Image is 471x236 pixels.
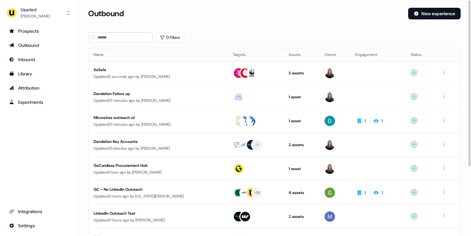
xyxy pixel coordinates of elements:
[289,166,314,172] div: 1 asset
[319,48,350,61] th: Owner
[325,116,335,126] img: David
[9,208,68,215] div: Integrations
[364,189,366,196] div: 1
[5,5,72,21] button: Userled[PERSON_NAME]
[381,189,383,196] div: 1
[228,48,283,61] th: Targets
[94,138,212,145] div: Dandelion Key Accounts
[9,56,68,63] div: Inbound
[325,188,335,198] img: Georgia
[9,99,68,105] div: Experiments
[88,48,228,61] th: Name
[9,70,68,77] div: Library
[9,222,68,229] div: Settings
[5,206,72,217] a: Go to integrations
[94,186,212,193] div: GC - No LinkedIn Outreach
[94,217,223,223] div: Updated 3 hours ago by [PERSON_NAME]
[289,189,314,196] div: 4 assets
[94,121,223,128] div: Updated 27 minutes ago by [PERSON_NAME]
[325,68,335,78] img: Geneviève
[325,92,335,102] img: Geneviève
[94,67,212,73] div: SoSafe
[94,169,223,176] div: Updated 1 hour ago by [PERSON_NAME]
[9,85,68,91] div: Attribution
[289,118,314,124] div: 1 asset
[94,97,223,104] div: Updated 27 minutes ago by [PERSON_NAME]
[94,162,212,169] div: GoCardless Procurement Hub
[88,9,124,18] h3: Outbound
[289,142,314,148] div: 2 assets
[21,6,50,13] div: Userled
[94,73,223,80] div: Updated 3 seconds ago by [PERSON_NAME]
[94,210,212,217] div: LinkedIn Outreach Test
[364,118,366,124] div: 1
[5,69,72,79] a: Go to templates
[255,142,259,148] div: + 2
[5,97,72,107] a: Go to experiments
[406,48,435,61] th: Status
[5,26,72,36] a: Go to prospects
[94,91,212,97] div: Dandelion Follow up
[94,114,212,121] div: Microsites outreach v2
[325,140,335,150] img: Geneviève
[94,145,223,152] div: Updated 31 minutes ago by [PERSON_NAME]
[9,28,68,34] div: Prospects
[5,40,72,50] a: Go to outbound experience
[5,54,72,65] a: Go to Inbound
[289,70,314,76] div: 2 assets
[289,213,314,220] div: 2 assets
[9,42,68,48] div: Outbound
[94,193,223,199] div: Updated 2 hours ago by [US_STATE][PERSON_NAME]
[155,32,184,43] button: 0 Filters
[5,220,72,231] a: Go to integrations
[5,83,72,93] a: Go to attribution
[350,48,406,61] th: Engagement
[289,94,314,100] div: 1 asset
[21,13,50,19] div: [PERSON_NAME]
[254,190,260,196] div: + 58
[325,164,335,174] img: Geneviève
[381,118,383,124] div: 1
[408,8,461,19] button: New experience
[283,48,319,61] th: Assets
[325,211,335,222] img: Marcus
